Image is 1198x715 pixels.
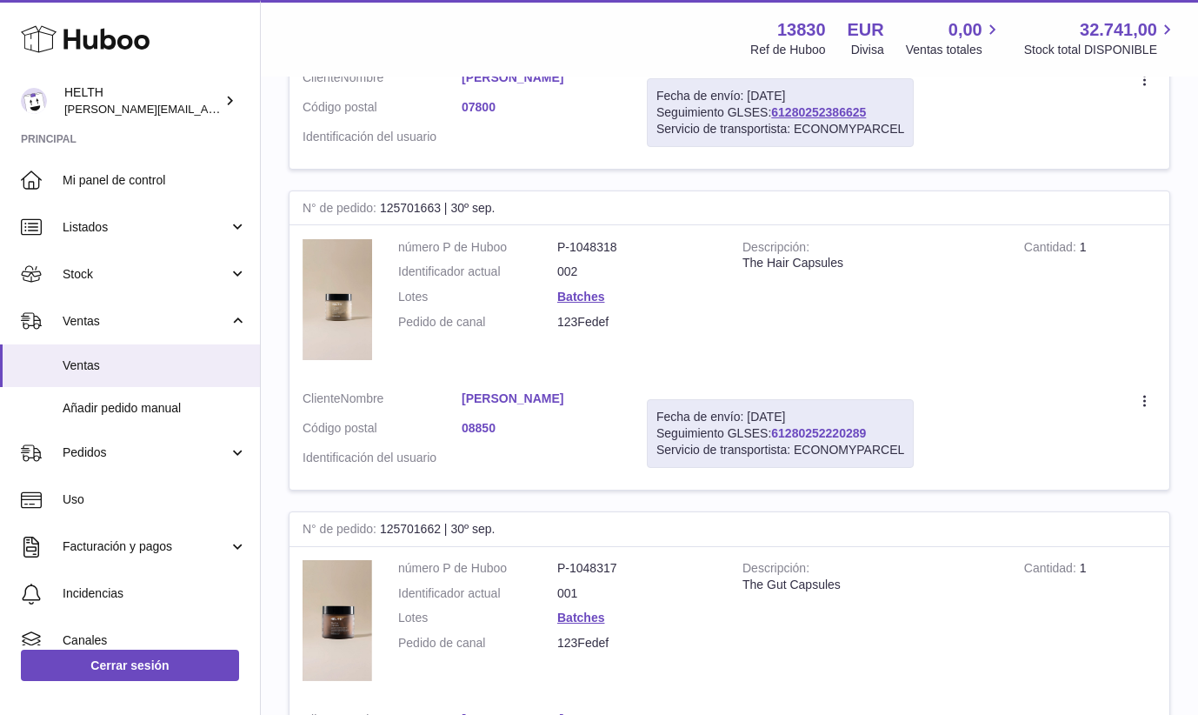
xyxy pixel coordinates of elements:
[557,264,716,280] dd: 002
[906,42,1002,58] span: Ventas totales
[63,444,229,461] span: Pedidos
[750,42,825,58] div: Ref de Huboo
[462,99,621,116] a: 07800
[398,314,557,331] dt: Pedido de canal
[63,219,229,236] span: Listados
[557,239,716,256] dd: P-1048318
[1024,240,1080,258] strong: Cantidad
[398,610,557,626] dt: Lotes
[462,391,621,407] a: [PERSON_NAME]
[1024,42,1177,58] span: Stock total DISPONIBLE
[557,635,716,652] dd: 123Fedef
[848,18,884,42] strong: EUR
[303,391,462,411] dt: Nombre
[64,102,349,116] span: [PERSON_NAME][EMAIL_ADDRESS][DOMAIN_NAME]
[63,266,229,283] span: Stock
[647,399,914,468] div: Seguimiento GLSES:
[1024,18,1177,58] a: 32.741,00 Stock total DISPONIBLE
[64,84,221,117] div: HELTH
[63,357,247,374] span: Ventas
[63,313,229,330] span: Ventas
[303,522,380,540] strong: N° de pedido
[63,632,247,649] span: Canales
[851,42,884,58] div: Divisa
[771,426,866,440] a: 61280252220289
[742,255,998,271] div: The Hair Capsules
[656,88,904,104] div: Fecha de envío: [DATE]
[656,121,904,137] div: Servicio de transportista: ECONOMYPARCEL
[303,129,462,145] dt: Identificación del usuario
[557,314,716,331] dd: 123Fedef
[948,18,982,42] span: 0,00
[303,420,462,441] dt: Código postal
[462,70,621,86] a: [PERSON_NAME]
[742,577,998,593] div: The Gut Capsules
[398,585,557,602] dt: Identificador actual
[63,400,247,417] span: Añadir pedido manual
[1011,226,1169,378] td: 1
[303,450,462,466] dt: Identificación del usuario
[303,70,341,84] span: Cliente
[303,201,380,219] strong: N° de pedido
[63,585,247,602] span: Incidencias
[398,239,557,256] dt: número P de Huboo
[63,538,229,555] span: Facturación y pagos
[398,264,557,280] dt: Identificador actual
[398,289,557,305] dt: Lotes
[63,172,247,189] span: Mi panel de control
[1011,547,1169,699] td: 1
[63,491,247,508] span: Uso
[906,18,1002,58] a: 0,00 Ventas totales
[1024,561,1080,579] strong: Cantidad
[398,635,557,652] dt: Pedido de canal
[656,409,904,425] div: Fecha de envío: [DATE]
[290,512,1169,547] div: 125701662 | 30º sep.
[462,420,621,437] a: 08850
[303,70,462,90] dt: Nombre
[290,191,1169,226] div: 125701663 | 30º sep.
[742,561,809,579] strong: Descripción
[771,105,866,119] a: 61280252386625
[303,99,462,120] dt: Código postal
[656,442,904,458] div: Servicio de transportista: ECONOMYPARCEL
[557,560,716,577] dd: P-1048317
[21,650,239,681] a: Cerrar sesión
[1080,18,1157,42] span: 32.741,00
[398,560,557,577] dt: número P de Huboo
[21,88,47,114] img: laura@helth.com
[742,240,809,258] strong: Descripción
[303,391,341,405] span: Cliente
[777,18,826,42] strong: 13830
[557,585,716,602] dd: 001
[647,78,914,147] div: Seguimiento GLSES:
[303,560,372,682] img: 138301756999477.png
[557,290,604,304] a: Batches
[557,611,604,625] a: Batches
[303,239,372,360] img: 138301756999431.png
